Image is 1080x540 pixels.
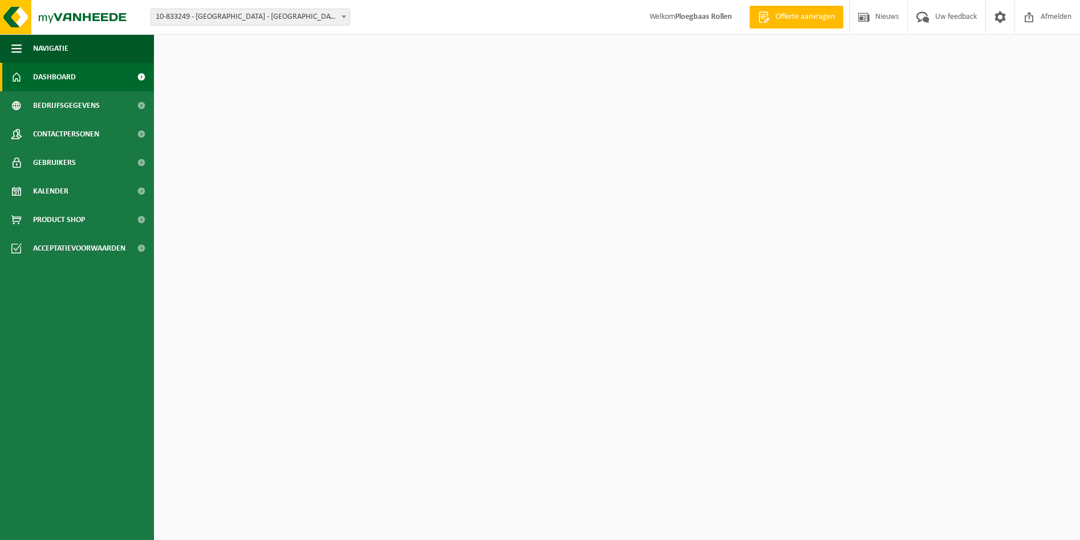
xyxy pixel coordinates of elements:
span: Kalender [33,177,68,205]
span: 10-833249 - IKO NV MILIEUSTRAAT FABRIEK - ANTWERPEN [151,9,350,25]
span: Offerte aanvragen [773,11,838,23]
span: Product Shop [33,205,85,234]
span: 10-833249 - IKO NV MILIEUSTRAAT FABRIEK - ANTWERPEN [151,9,350,26]
strong: Ploegbaas Rollen [675,13,732,21]
span: Bedrijfsgegevens [33,91,100,120]
span: Dashboard [33,63,76,91]
span: Gebruikers [33,148,76,177]
a: Offerte aanvragen [749,6,843,29]
span: Acceptatievoorwaarden [33,234,125,263]
span: Navigatie [33,34,68,63]
span: Contactpersonen [33,120,99,148]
